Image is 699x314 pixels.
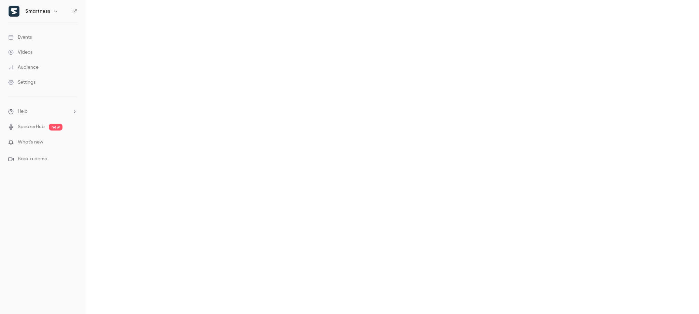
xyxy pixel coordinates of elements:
[8,79,36,86] div: Settings
[8,34,32,41] div: Events
[8,108,77,115] li: help-dropdown-opener
[49,124,62,131] span: new
[18,139,43,146] span: What's new
[9,6,19,17] img: Smartness
[18,108,28,115] span: Help
[25,8,50,15] h6: Smartness
[8,49,32,56] div: Videos
[18,123,45,131] a: SpeakerHub
[8,64,39,71] div: Audience
[18,155,47,163] span: Book a demo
